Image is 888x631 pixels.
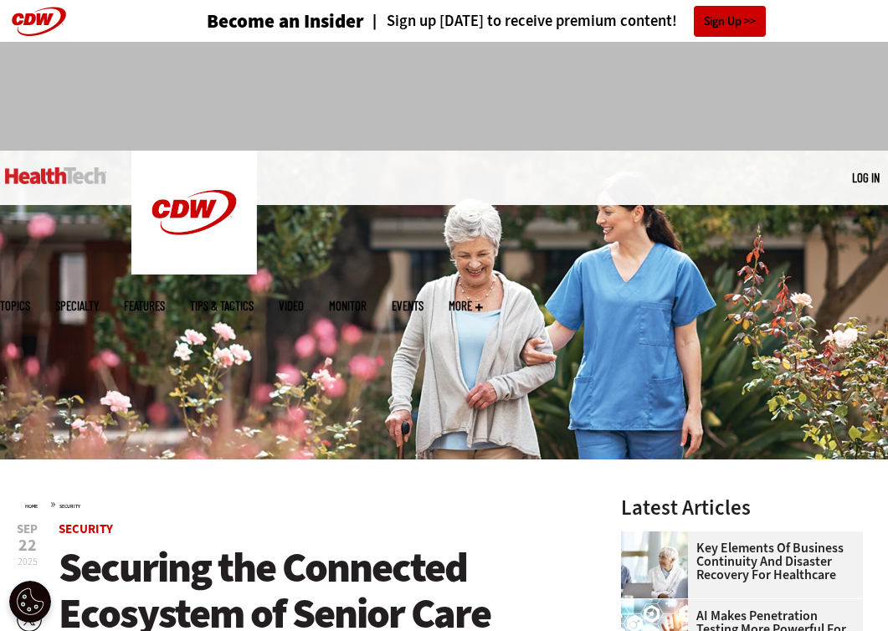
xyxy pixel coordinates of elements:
[17,537,38,554] span: 22
[140,59,749,134] iframe: advertisement
[9,581,51,623] button: Open Preferences
[131,151,257,274] img: Home
[25,497,577,510] div: »
[55,300,99,312] span: Specialty
[852,170,880,185] a: Log in
[621,531,688,598] img: incident response team discusses around a table
[621,599,696,613] a: Healthcare and hacking concept
[18,555,38,568] span: 2025
[621,497,863,518] h3: Latest Articles
[694,6,766,37] a: Sign Up
[364,13,677,29] a: Sign up [DATE] to receive premium content!
[25,503,38,510] a: Home
[329,300,367,312] a: MonITor
[392,300,423,312] a: Events
[9,581,51,623] div: Cookie Settings
[449,300,483,312] span: More
[59,521,113,537] a: Security
[17,523,38,536] span: Sep
[207,12,364,31] a: Become an Insider
[5,167,106,184] img: Home
[190,300,254,312] a: Tips & Tactics
[852,169,880,187] div: User menu
[124,300,165,312] a: Features
[279,300,304,312] a: Video
[59,503,80,510] a: Security
[621,541,853,582] a: Key Elements of Business Continuity and Disaster Recovery for Healthcare
[131,261,257,279] a: CDW
[621,531,696,545] a: incident response team discusses around a table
